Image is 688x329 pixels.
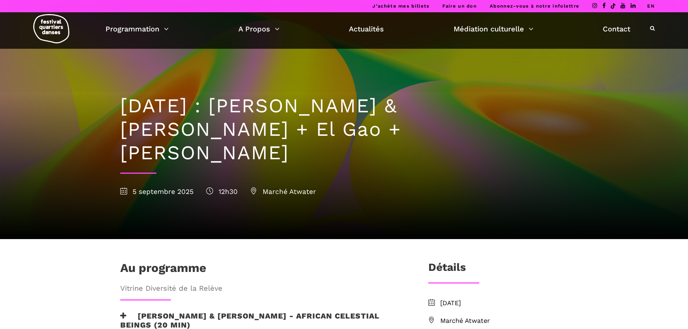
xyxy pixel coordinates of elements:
[454,23,533,35] a: Médiation culturelle
[440,316,568,326] span: Marché Atwater
[250,187,316,196] span: Marché Atwater
[349,23,384,35] a: Actualités
[120,94,568,164] h1: [DATE] : [PERSON_NAME] & [PERSON_NAME] + El Gao + [PERSON_NAME]
[105,23,169,35] a: Programmation
[440,298,568,308] span: [DATE]
[120,261,206,279] h1: Au programme
[372,3,429,9] a: J’achète mes billets
[442,3,477,9] a: Faire un don
[120,282,405,294] span: Vitrine Diversité de la Relève
[206,187,238,196] span: 12h30
[647,3,655,9] a: EN
[33,14,69,43] img: logo-fqd-med
[120,187,194,196] span: 5 septembre 2025
[490,3,579,9] a: Abonnez-vous à notre infolettre
[428,261,466,279] h3: Détails
[238,23,280,35] a: A Propos
[603,23,630,35] a: Contact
